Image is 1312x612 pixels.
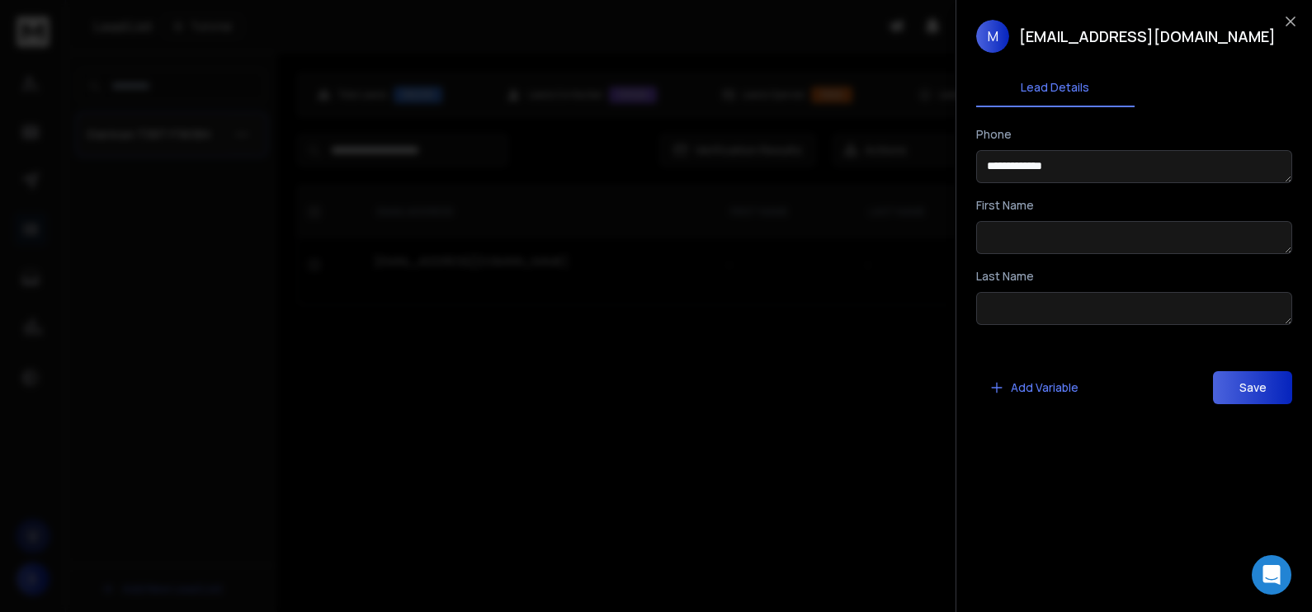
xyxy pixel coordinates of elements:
button: Lead Details [976,69,1135,107]
label: Phone [976,129,1012,140]
div: Open Intercom Messenger [1252,555,1291,595]
h1: [EMAIL_ADDRESS][DOMAIN_NAME] [1019,25,1276,48]
button: Add Variable [976,371,1092,404]
label: Last Name [976,271,1034,282]
span: M [976,20,1009,53]
label: First Name [976,200,1034,211]
button: Save [1213,371,1292,404]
